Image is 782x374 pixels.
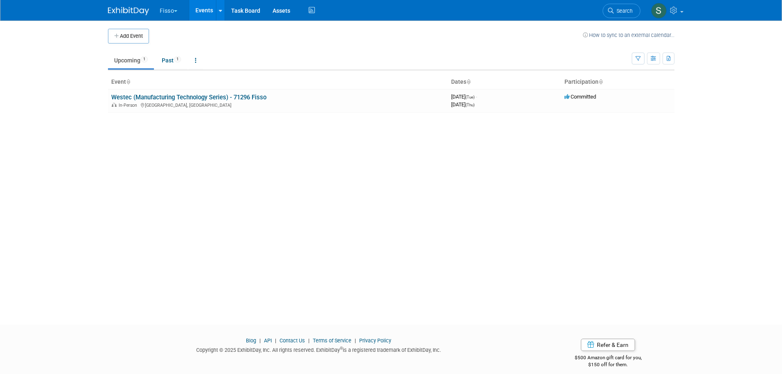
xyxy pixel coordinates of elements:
[466,95,475,99] span: (Tue)
[126,78,130,85] a: Sort by Event Name
[466,103,475,107] span: (Thu)
[651,3,667,18] img: Samantha Meyers
[614,8,633,14] span: Search
[257,337,263,344] span: |
[108,75,448,89] th: Event
[542,361,674,368] div: $150 off for them.
[108,7,149,15] img: ExhibitDay
[119,103,140,108] span: In-Person
[108,344,530,354] div: Copyright © 2025 ExhibitDay, Inc. All rights reserved. ExhibitDay is a registered trademark of Ex...
[108,29,149,44] button: Add Event
[353,337,358,344] span: |
[359,337,391,344] a: Privacy Policy
[306,337,312,344] span: |
[111,101,445,108] div: [GEOGRAPHIC_DATA], [GEOGRAPHIC_DATA]
[581,339,635,351] a: Refer & Earn
[561,75,674,89] th: Participation
[603,4,640,18] a: Search
[451,94,477,100] span: [DATE]
[313,337,351,344] a: Terms of Service
[246,337,256,344] a: Blog
[174,56,181,62] span: 1
[599,78,603,85] a: Sort by Participation Type
[564,94,596,100] span: Committed
[280,337,305,344] a: Contact Us
[466,78,470,85] a: Sort by Start Date
[156,53,187,68] a: Past1
[476,94,477,100] span: -
[108,53,154,68] a: Upcoming1
[111,94,266,101] a: Westec (Manufacturing Technology Series) - 71296 Fisso
[340,346,343,351] sup: ®
[273,337,278,344] span: |
[451,101,475,108] span: [DATE]
[583,32,674,38] a: How to sync to an external calendar...
[264,337,272,344] a: API
[112,103,117,107] img: In-Person Event
[448,75,561,89] th: Dates
[141,56,148,62] span: 1
[542,349,674,368] div: $500 Amazon gift card for you,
